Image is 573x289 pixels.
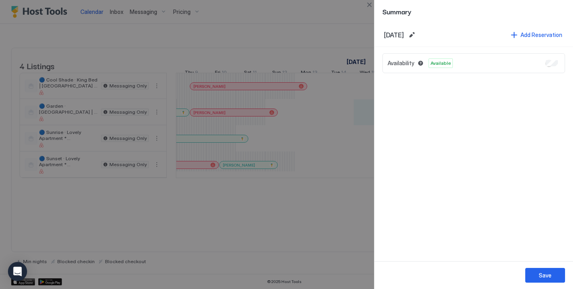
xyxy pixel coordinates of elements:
button: Save [525,268,565,283]
button: Edit date range [407,30,417,40]
div: Open Intercom Messenger [8,262,27,281]
div: Save [539,271,552,279]
button: Blocked dates override all pricing rules and remain unavailable until manually unblocked [416,58,425,68]
span: Available [431,60,451,67]
button: Add Reservation [510,29,563,40]
span: Summary [382,6,565,16]
div: Add Reservation [520,31,562,39]
span: [DATE] [384,31,404,39]
span: Availability [388,60,414,67]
